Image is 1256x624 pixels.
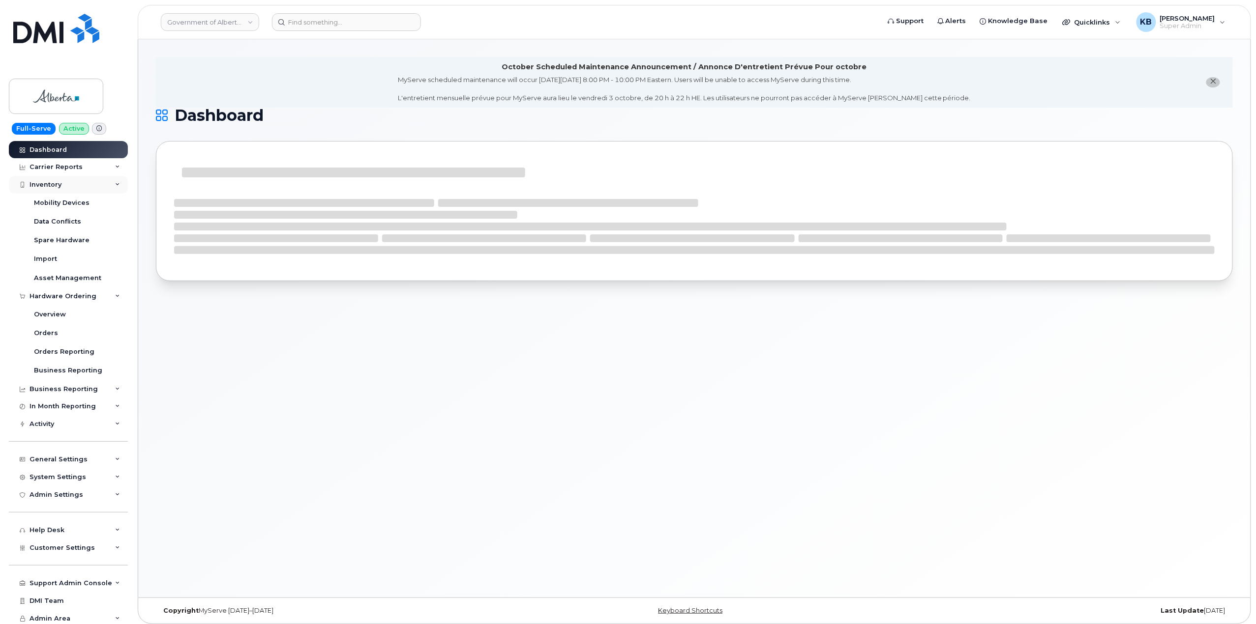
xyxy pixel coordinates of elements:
div: MyServe scheduled maintenance will occur [DATE][DATE] 8:00 PM - 10:00 PM Eastern. Users will be u... [398,75,971,103]
a: Keyboard Shortcuts [658,607,723,614]
strong: Last Update [1161,607,1204,614]
button: close notification [1206,77,1220,87]
div: MyServe [DATE]–[DATE] [156,607,515,615]
div: [DATE] [874,607,1233,615]
span: Dashboard [175,108,264,123]
strong: Copyright [163,607,199,614]
div: October Scheduled Maintenance Announcement / Annonce D'entretient Prévue Pour octobre [502,62,867,72]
